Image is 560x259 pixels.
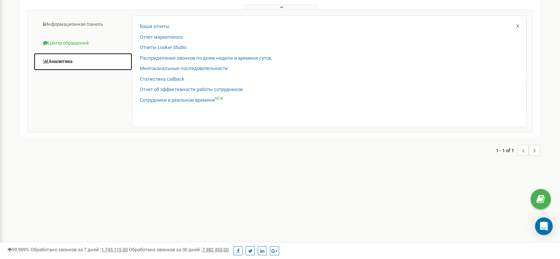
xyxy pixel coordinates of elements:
[140,44,186,51] a: Отчеты Looker Studio
[34,34,133,52] a: Центр обращений
[140,55,271,62] a: Распределение звонков по дням недели и времени суток
[496,145,518,156] span: 1 - 1 of 1
[140,86,243,93] a: Отчет об эффективности работы сотрудников
[34,15,133,34] a: Информационная панель
[496,137,540,163] nav: ...
[7,247,29,252] span: 99,989%
[140,23,169,30] a: Ваши отчеты
[129,247,229,252] span: Обработано звонков за 30 дней :
[140,65,228,72] a: Многоканальные последовательности
[215,97,223,101] sup: NEW
[140,76,184,83] a: Статистика callback
[34,53,133,71] a: Аналитика
[101,247,128,252] u: 1 745 115,00
[140,97,223,104] a: Сотрудники в реальном времениNEW
[535,217,553,235] div: Open Intercom Messenger
[516,23,519,30] a: X
[140,34,183,41] a: Отчет маркетолога
[31,247,128,252] span: Обработано звонков за 7 дней :
[202,247,229,252] u: 7 382 453,00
